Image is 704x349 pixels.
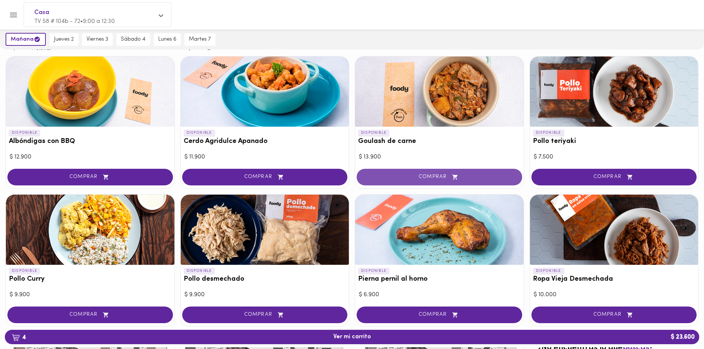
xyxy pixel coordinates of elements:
[184,138,346,146] h3: Cerdo Agridulce Apanado
[116,33,150,46] button: sábado 4
[4,6,23,24] button: Menu
[82,33,113,46] button: viernes 3
[189,45,213,50] span: [PERSON_NAME]
[366,312,513,318] span: COMPRAR
[533,276,696,283] h3: Ropa Vieja Desmechada
[11,36,41,43] span: mañana
[358,130,390,136] p: DISPONIBLE
[11,334,20,341] img: cart.png
[34,18,115,24] span: TV 58 # 104b - 72 • 9:00 a 12:30
[359,291,520,299] div: $ 6.900
[533,268,564,274] p: DISPONIBLE
[184,291,346,299] div: $ 9.900
[162,45,186,50] span: notCo
[17,174,164,180] span: COMPRAR
[531,307,697,323] button: COMPRAR
[355,57,524,127] div: Goulash de carne
[154,33,181,46] button: lunes 6
[158,36,176,43] span: lunes 6
[182,307,348,323] button: COMPRAR
[3,45,27,50] span: Sopas
[136,45,160,50] span: Snacks
[82,45,106,50] span: Hornear
[7,169,173,185] button: COMPRAR
[10,153,171,161] div: $ 12.900
[357,169,522,185] button: COMPRAR
[9,268,40,274] p: DISPONIBLE
[56,45,80,50] span: Sides
[355,195,524,265] div: Pierna pernil al horno
[184,33,215,46] button: martes 7
[9,138,171,146] h3: Albóndigas con BBQ
[6,33,46,46] button: mañana
[54,36,74,43] span: jueves 2
[358,276,521,283] h3: Pierna pernil al horno
[34,8,153,17] span: Casa
[530,57,698,127] div: Pollo teriyaki
[109,45,133,50] span: Bebidas
[182,169,348,185] button: COMPRAR
[191,174,339,180] span: COMPRAR
[541,312,688,318] span: COMPRAR
[357,307,522,323] button: COMPRAR
[531,169,697,185] button: COMPRAR
[184,153,346,161] div: $ 11.900
[121,36,146,43] span: sábado 4
[184,276,346,283] h3: Pollo desmechado
[9,276,171,283] h3: Pollo Curry
[189,36,211,43] span: martes 7
[534,291,695,299] div: $ 10.000
[50,33,78,46] button: jueves 2
[358,138,521,146] h3: Goulash de carne
[6,195,174,265] div: Pollo Curry
[17,312,164,318] span: COMPRAR
[181,57,349,127] div: Cerdo Agridulce Apanado
[533,130,564,136] p: DISPONIBLE
[333,333,371,341] span: Ver mi carrito
[661,306,697,342] iframe: Messagebird Livechat Widget
[86,36,108,43] span: viernes 3
[181,195,349,265] div: Pollo desmechado
[184,268,215,274] p: DISPONIBLE
[534,153,695,161] div: $ 7.500
[541,174,688,180] span: COMPRAR
[10,291,171,299] div: $ 9.900
[7,307,173,323] button: COMPRAR
[6,57,174,127] div: Albóndigas con BBQ
[191,312,339,318] span: COMPRAR
[533,138,696,146] h3: Pollo teriyaki
[9,130,40,136] p: DISPONIBLE
[359,153,520,161] div: $ 13.900
[358,268,390,274] p: DISPONIBLE
[7,332,30,342] b: 4
[530,195,698,265] div: Ropa Vieja Desmechada
[5,330,699,344] button: 4Ver mi carrito$ 23.600
[366,174,513,180] span: COMPRAR
[184,130,215,136] p: DISPONIBLE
